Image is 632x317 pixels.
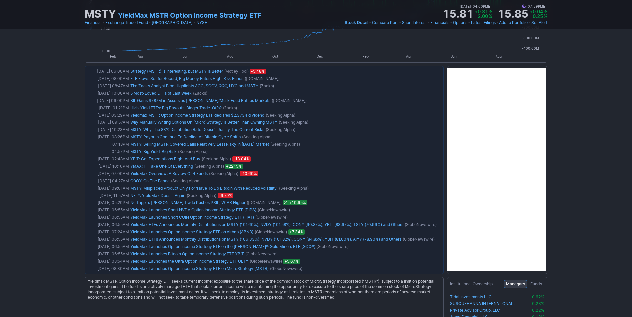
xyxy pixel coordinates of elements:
a: BIL Gains $787M in Assets as [PERSON_NAME]/Musk Feud Rattles Markets [130,98,270,103]
a: YMAX: I'll Take One Of Everything [130,164,193,169]
strong: 15.85 [497,9,528,19]
tspan: Feb [110,54,116,58]
span: • [526,3,528,9]
span: (Seeking Alpha) [266,112,295,119]
span: (GlobeNewswire) [405,221,437,228]
span: • [193,19,196,26]
img: nic2x2.gif [85,63,312,66]
span: +0.31 [475,9,488,14]
span: (Seeking Alpha) [178,148,208,155]
span: (Seeking Alpha) [279,119,308,126]
span: Nov 18, 2024 [283,200,307,205]
img: nic2x2.gif [85,274,312,277]
tspan: Oct [272,54,278,58]
a: Options [453,19,467,26]
span: • [399,19,401,26]
span: (Zacks) [193,90,207,97]
td: [DATE] 08:54AM [86,258,130,265]
button: Funds [528,280,544,288]
span: 0.25 [533,13,543,19]
tspan: Aug [496,54,502,58]
tspan: Jun [183,54,188,58]
tspan: -400.00M [522,46,539,50]
td: [DATE] 06:55AM [86,236,130,243]
span: 2.00 [478,13,488,19]
a: YieldMax Launches Bitcoin Option Income Strategy ETF YBIT [130,251,244,256]
span: Compare Perf. [372,20,398,25]
td: [DATE] 08:30AM [86,265,130,272]
a: High-Yield ETFs: Big Payouts, Bigger Trade-Offs? [130,105,222,110]
span: (GlobeNewswire) [258,207,290,213]
span: • [149,19,151,26]
span: (GlobeNewswire) [245,251,278,257]
a: YieldMax Launches Option Income Strategy ETF on Airbnb (ABNB) [130,229,253,234]
span: 0.22% [532,308,544,313]
span: • [102,19,105,26]
td: [DATE] 06:00PM [86,97,130,104]
span: (Seeking Alpha) [194,163,224,170]
h4: Institutional Ownership [450,281,493,287]
a: YieldMax ETFs Announces Monthly Distributions on MSTY (101.60%), NVDY (101.58%), CONY (90.37%), Y... [130,222,403,227]
td: [DATE] 11:57AM [86,192,130,199]
span: Stock Detail [345,20,368,25]
span: (Zacks) [260,83,274,89]
span: +5.67% [283,259,300,264]
a: YieldMax Launches Option Income Strategy ETF on the [PERSON_NAME]® Gold Miners ETF (GDX®) [130,244,315,249]
a: Tidal Investments LLC [450,294,520,300]
a: YieldMax MSTR Option Income Strategy ETF [118,11,262,20]
td: [DATE] 07:00AM [86,170,130,177]
span: (GlobeNewswire) [255,214,288,221]
a: YieldMax ETFs Announces Monthly Distributions on MSTY (106.33%), NVDY (101.82%), CONY (84.85%), Y... [130,237,401,242]
span: +22.15% [225,164,243,169]
a: Yieldmax MSTR Option Income Strategy ETF declares $2.3734 dividend [130,113,264,118]
a: The Zacks Analyst Blog Highlights AGG, SGOV, QQQ, HYG and MSTY [130,83,258,88]
tspan: Aug [227,54,233,58]
span: ([DOMAIN_NAME]) [272,97,307,104]
a: Compare Perf. [372,19,398,26]
span: (Seeking Alpha) [187,192,216,199]
span: ([DOMAIN_NAME]) [245,75,280,82]
a: MSTY: Selling MSTR Covered Calls Relatively Less Risky In [DATE] Market [130,142,269,147]
td: [DATE] 01:21PM [86,104,130,112]
span: (GlobeNewswire) [250,258,282,265]
td: 04:57PM [86,148,130,155]
strong: 15.81 [442,9,473,19]
a: Set Alert [531,19,547,26]
button: Managers [504,280,527,288]
span: • [450,19,452,26]
td: [DATE] 06:55AM [86,243,130,250]
a: 5 Most-Loved ETFs of Last Week [130,91,192,96]
a: YBIT: Get Expectations Right And Buy [130,156,200,161]
a: Financial [85,19,102,26]
span: % [488,13,492,19]
span: • [468,19,470,26]
a: YieldMax Overview: A Review Of 4 Funds [130,171,208,176]
span: Latest Filings [471,20,496,25]
tspan: -300.00M [522,36,539,40]
span: +7.34% [288,229,305,235]
span: [DATE] 04:00PM ET [460,3,492,9]
a: MSTY: Why The 83% Distribution Rate Doesn't Justify The Current Risks [130,127,264,132]
a: YieldMax Launches the Ultra Option Income Strategy ETF ULTY [130,259,248,264]
span: +0.04 [530,9,543,14]
td: [DATE] 10:23AM [86,126,130,133]
td: [DATE] 10:00AM [86,90,130,97]
td: [DATE] 04:27AM [86,177,130,185]
td: [DATE] 08:47AM [86,82,130,90]
a: Financials [430,19,449,26]
td: [DATE] 05:20PM [86,199,130,206]
span: % [544,13,547,19]
td: [DATE] 06:55AM [86,206,130,214]
tspan: Apr [138,54,143,58]
a: Private Advisor Group, LLC [450,308,520,313]
a: Add to Portfolio [499,19,528,26]
a: Why Manually Writing Options On (Micro)Strategy Is Better Than Owning MSTY [130,120,277,125]
a: ETF Flows Set for Record; Big Money Enters High-Risk Funds [130,76,243,81]
span: (GlobeNewswire) [403,236,435,243]
span: ([DOMAIN_NAME]) [247,199,282,206]
a: Latest Filings [471,19,496,26]
span: • [471,3,473,9]
span: 0.62% [532,294,544,299]
td: [DATE] 06:55AM [86,250,130,258]
span: 07:59PM ET [522,3,547,9]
